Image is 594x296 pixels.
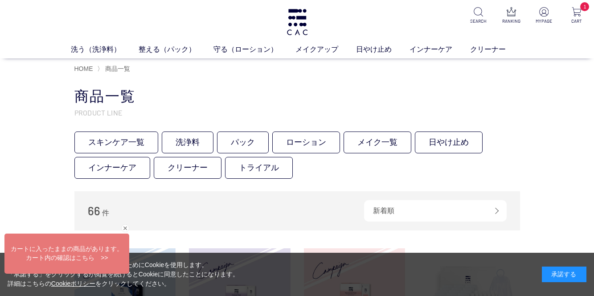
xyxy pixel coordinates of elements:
[97,65,132,73] li: 〉
[356,44,410,55] a: 日やけ止め
[295,44,356,55] a: メイクアップ
[501,18,522,25] p: RANKING
[102,209,109,217] span: 件
[213,44,295,55] a: 守る（ローション）
[74,132,158,153] a: スキンケア一覧
[88,204,100,218] span: 66
[217,132,269,153] a: パック
[410,44,470,55] a: インナーケア
[225,157,293,179] a: トライアル
[468,18,489,25] p: SEARCH
[501,7,522,25] a: RANKING
[74,108,520,117] p: PRODUCT LINE
[139,44,213,55] a: 整える（パック）
[286,9,309,35] img: logo
[533,7,554,25] a: MYPAGE
[566,7,587,25] a: 1 CART
[74,157,150,179] a: インナーケア
[74,65,93,72] a: HOME
[470,44,524,55] a: クリーナー
[74,87,520,106] h1: 商品一覧
[162,132,213,153] a: 洗浄料
[415,132,483,153] a: 日やけ止め
[344,132,411,153] a: メイク一覧
[566,18,587,25] p: CART
[580,2,589,11] span: 1
[105,65,130,72] span: 商品一覧
[468,7,489,25] a: SEARCH
[272,132,340,153] a: ローション
[364,200,507,222] div: 新着順
[533,18,554,25] p: MYPAGE
[154,157,221,179] a: クリーナー
[542,267,586,282] div: 承諾する
[51,280,96,287] a: Cookieポリシー
[103,65,130,72] a: 商品一覧
[71,44,139,55] a: 洗う（洗浄料）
